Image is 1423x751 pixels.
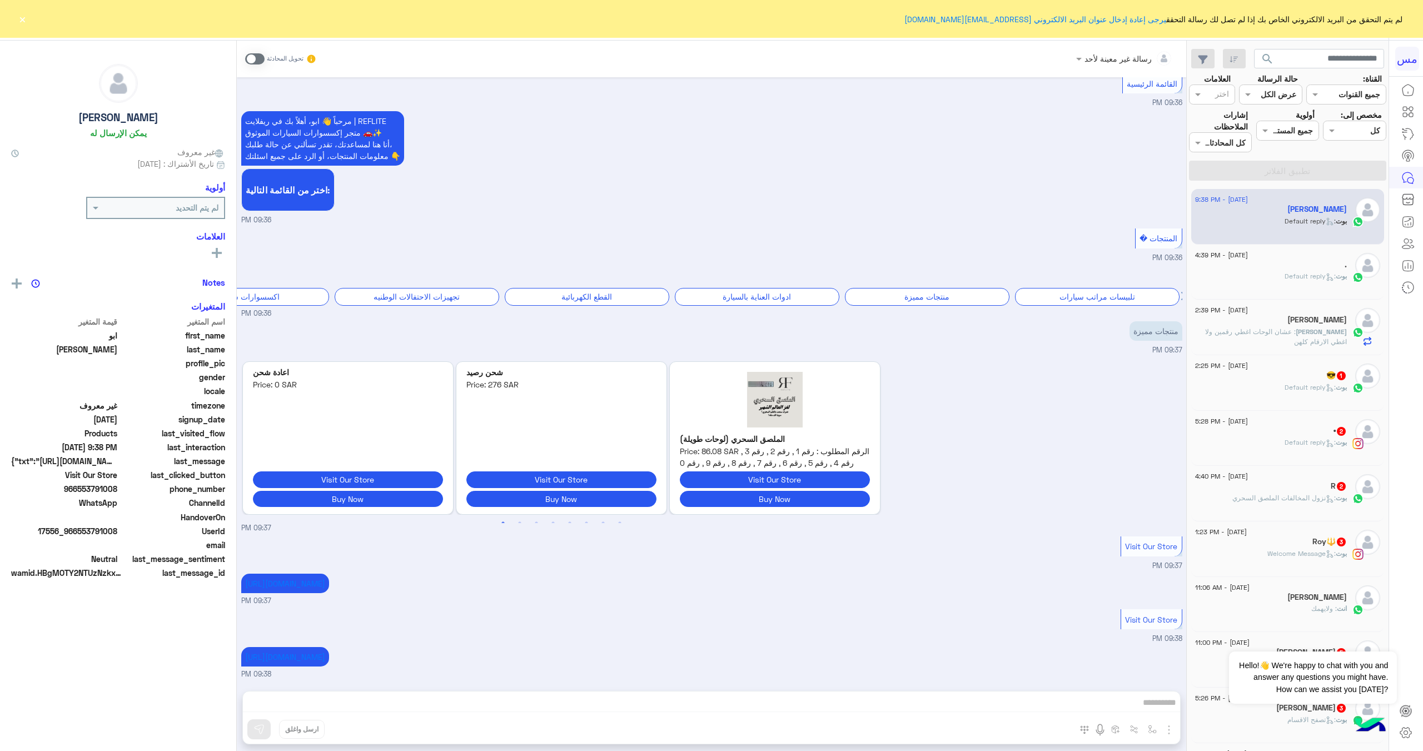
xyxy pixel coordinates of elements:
span: [DATE] - 9:38 PM [1195,195,1248,205]
span: 2025-08-11T18:36:33.975Z [11,414,117,425]
span: قيمة المتغير [11,316,117,327]
label: القناة: [1363,73,1382,84]
img: defaultAdmin.png [1355,696,1380,721]
span: wamid.HBgMOTY2NTUzNzkxMDA4FQIAEhgUM0E3RUMwRjRDQjZBMzkzOTg2M0MA [11,567,122,579]
h6: أولوية [205,182,225,192]
span: 2 [1337,427,1346,436]
span: : تصفح الاقسام [1287,715,1336,724]
p: 11/8/2025, 9:37 PM [241,574,329,593]
span: بوت [1336,217,1347,225]
a: [URL][DOMAIN_NAME] [245,579,325,588]
span: [DATE] - 1:23 PM [1195,527,1247,537]
span: search [1261,52,1274,66]
img: WhatsApp [1352,327,1364,338]
img: 37b9c283-2036-4cd6-a870-3e05d6309223-500x500-e3hP7H66O6UKDGJwv5xUXlXsBidbexRRDj8fjEvM.png [680,372,870,427]
span: 09:38 PM [1152,634,1182,643]
div: تلبيسات مراتب سيارات [1015,288,1180,305]
div: القطع الكهربائية [505,288,669,305]
img: defaultAdmin.png [1355,419,1380,444]
span: : Default reply [1285,383,1336,391]
span: [PERSON_NAME] [1296,327,1347,336]
a: [URL][DOMAIN_NAME] [245,652,325,662]
span: : Default reply [1285,217,1336,225]
span: 17556_966553791008 [11,525,117,537]
h5: • [1334,426,1347,436]
span: اسم المتغير [120,316,226,327]
span: last_message_sentiment [120,553,226,565]
span: تاريخ الأشتراك : [DATE] [137,158,214,170]
img: defaultAdmin.png [1355,364,1380,389]
div: مس [1395,47,1419,71]
button: 7 of 4 [598,518,609,529]
span: بوت [1336,494,1347,502]
span: first_name [120,330,226,341]
img: WhatsApp [1352,604,1364,615]
h6: العلامات [11,231,225,241]
button: تطبيق الفلاتر [1189,161,1386,181]
span: [DATE] - 5:28 PM [1195,416,1248,426]
span: last_interaction [120,441,226,453]
img: defaultAdmin.png [1355,308,1380,333]
span: 09:38 PM [241,669,271,680]
img: defaultAdmin.png [1355,197,1380,222]
p: 11/8/2025, 9:37 PM [1130,321,1182,341]
span: [DATE] - 5:26 PM [1195,693,1248,703]
button: Buy Now [253,491,443,507]
span: 09:37 PM [241,596,271,606]
span: Price: 0 SAR [253,379,443,390]
span: null [11,371,117,383]
h5: [PERSON_NAME] [78,111,158,124]
button: 8 of 4 [614,518,625,529]
span: انت [1337,604,1347,613]
span: gender [120,371,226,383]
img: defaultAdmin.png [99,64,137,102]
span: اختر من القائمة التالية: [246,185,331,195]
span: ولايهمك [1311,604,1337,613]
img: WhatsApp [1352,715,1364,726]
span: [DATE] - 2:39 PM [1195,305,1248,315]
span: عشان الوحات اغطي رقمين ولا اغطي الارقام كلهن [1205,327,1347,346]
span: 09:36 PM [1152,253,1182,262]
span: Visit Our Store [1125,615,1177,624]
span: 09:36 PM [241,215,271,226]
span: غير معروف [177,146,225,158]
span: 09:36 PM [241,309,271,319]
span: Visit Our Store [1125,541,1177,551]
button: Visit Our Store [680,471,870,488]
div: ادوات العناية بالسيارة [675,288,839,305]
h5: R [1331,481,1347,491]
img: hulul-logo.png [1351,707,1390,745]
span: 0 [11,553,117,565]
span: [DATE] - 4:40 PM [1195,471,1248,481]
h5: محمد آلشهري [1287,593,1347,602]
img: Instagram [1352,438,1364,449]
span: : Default reply [1285,272,1336,280]
span: بوت [1336,272,1347,280]
button: 4 of 4 [548,518,559,529]
span: last_visited_flow [120,427,226,439]
span: locale [120,385,226,397]
h5: ابو شريف [1287,205,1347,214]
span: 09:37 PM [241,523,271,534]
span: [DATE] - 11:00 PM [1195,638,1250,648]
button: ارسل واغلق [279,720,325,739]
span: phone_number [120,483,226,495]
button: 6 of 4 [581,518,592,529]
h5: أبو فهد [1276,703,1347,713]
button: search [1254,49,1281,73]
div: تجهيزات الاحتفالات الوطنيه [335,288,499,305]
img: defaultAdmin.png [1355,530,1380,555]
span: 966553791008 [11,483,117,495]
div: منتجات مميزة [845,288,1009,305]
h5: Roy🔱 [1312,537,1347,546]
span: 2025-08-11T18:38:39.16Z [11,441,117,453]
span: غير معروف [11,400,117,411]
span: Products [11,427,117,439]
span: ChannelId [120,497,226,509]
img: defaultAdmin.png [1355,474,1380,499]
span: profile_pic [120,357,226,369]
img: defaultAdmin.png [1355,585,1380,610]
h5: عبدالرحمن محمد الرويلي [1287,315,1347,325]
button: Visit Our Store [253,471,443,488]
h6: Notes [202,277,225,287]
